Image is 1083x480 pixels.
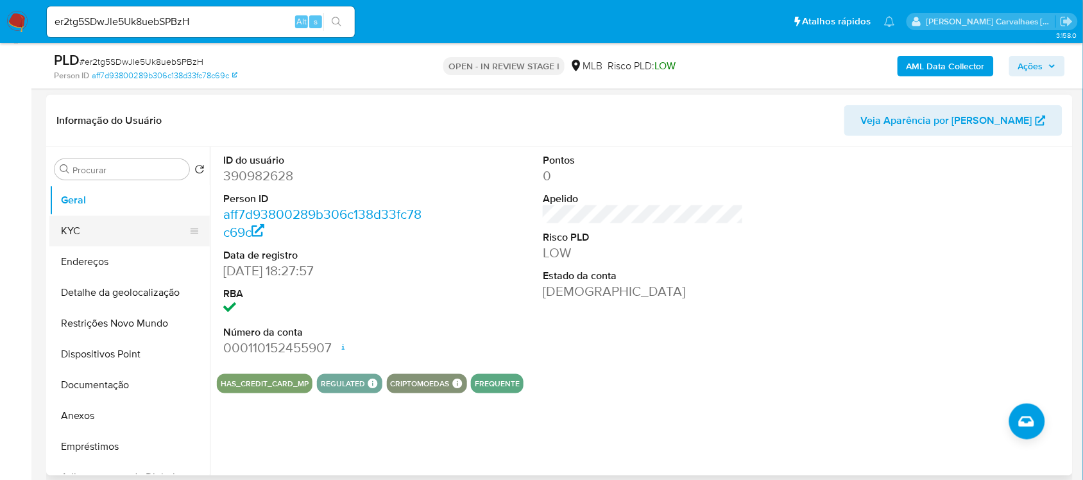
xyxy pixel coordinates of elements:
button: Anexos [49,400,210,431]
span: # er2tg5SDwJle5Uk8uebSPBzH [80,55,203,68]
button: Empréstimos [49,431,210,462]
input: Pesquise usuários ou casos... [47,13,355,30]
div: MLB [570,59,602,73]
h1: Informação do Usuário [56,114,162,127]
b: PLD [54,49,80,70]
dt: Apelido [543,192,743,206]
button: search-icon [323,13,350,31]
b: AML Data Collector [907,56,985,76]
dd: LOW [543,244,743,262]
dt: Número da conta [223,325,423,339]
button: KYC [49,216,200,246]
dt: ID do usuário [223,153,423,167]
button: Detalhe da geolocalização [49,277,210,308]
a: aff7d93800289b306c138d33fc78c69c [223,205,422,241]
span: s [314,15,318,28]
dt: RBA [223,287,423,301]
button: Documentação [49,370,210,400]
button: Procurar [60,164,70,175]
span: Atalhos rápidos [803,15,871,28]
span: Alt [296,15,307,28]
a: Sair [1060,15,1073,28]
dt: Estado da conta [543,269,743,283]
dd: 390982628 [223,167,423,185]
p: sara.carvalhaes@mercadopago.com.br [926,15,1056,28]
dt: Risco PLD [543,230,743,244]
dt: Person ID [223,192,423,206]
span: 3.158.0 [1056,30,1077,40]
span: Veja Aparência por [PERSON_NAME] [861,105,1032,136]
p: OPEN - IN REVIEW STAGE I [443,57,565,75]
button: Geral [49,185,210,216]
dt: Data de registro [223,248,423,262]
dd: [DATE] 18:27:57 [223,262,423,280]
span: Ações [1018,56,1043,76]
button: Retornar ao pedido padrão [194,164,205,178]
dd: [DEMOGRAPHIC_DATA] [543,282,743,300]
a: aff7d93800289b306c138d33fc78c69c [92,70,237,81]
input: Procurar [72,164,184,176]
span: LOW [654,58,676,73]
b: Person ID [54,70,89,81]
button: Restrições Novo Mundo [49,308,210,339]
button: Veja Aparência por [PERSON_NAME] [844,105,1062,136]
dt: Pontos [543,153,743,167]
button: AML Data Collector [898,56,994,76]
button: Ações [1009,56,1065,76]
span: Risco PLD: [608,59,676,73]
button: Endereços [49,246,210,277]
dd: 000110152455907 [223,339,423,357]
a: Notificações [884,16,895,27]
dd: 0 [543,167,743,185]
button: Dispositivos Point [49,339,210,370]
